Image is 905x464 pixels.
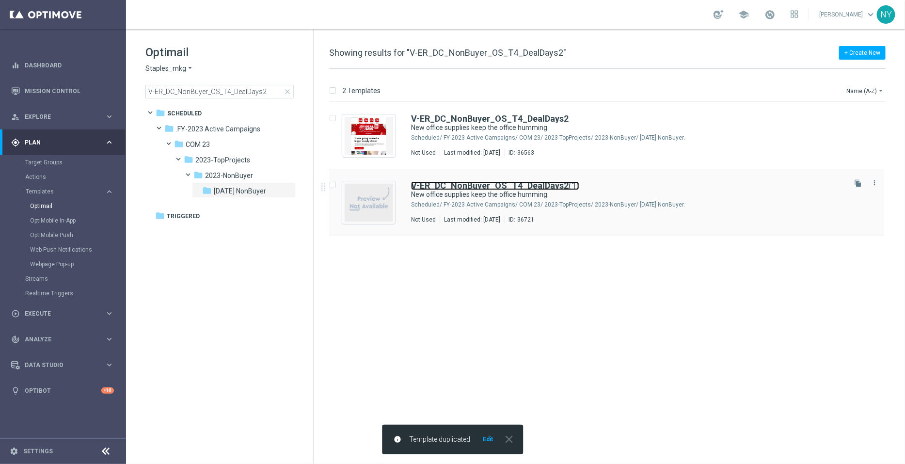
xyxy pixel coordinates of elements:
[145,45,294,60] h1: Optimail
[411,113,569,124] b: V-ER_DC_NonBuyer_OS_T4_DealDays2
[30,228,125,242] div: OptiMobile Push
[203,186,212,195] i: folder
[25,184,125,272] div: Templates
[11,138,105,147] div: Plan
[164,124,174,133] i: folder
[329,48,566,58] span: Showing results for "V-ER_DC_NonBuyer_OS_T4_DealDays2"
[11,309,105,318] div: Execute
[26,189,95,194] span: Templates
[105,187,114,196] i: keyboard_arrow_right
[30,213,125,228] div: OptiMobile In-App
[25,140,105,145] span: Plan
[440,149,504,157] div: Last modified: [DATE]
[11,138,20,147] i: gps_fixed
[11,387,114,395] button: lightbulb Optibot +10
[155,211,165,221] i: folder
[25,155,125,170] div: Target Groups
[25,286,125,301] div: Realtime Triggers
[440,216,504,224] div: Last modified: [DATE]
[30,231,101,239] a: OptiMobile Push
[504,216,534,224] div: ID:
[25,78,114,104] a: Mission Control
[345,117,393,155] img: 36563.jpeg
[411,190,844,199] div: New office supplies keep the office humming.
[167,212,200,221] span: Triggered
[871,179,878,187] i: more_vert
[818,7,877,22] a: [PERSON_NAME]keyboard_arrow_down
[411,201,442,208] div: Scheduled/
[11,310,114,318] button: play_circle_outline Execute keyboard_arrow_right
[444,134,844,142] div: Scheduled/.FY-2023 Active Campaigns/COM 23/2023-TopProjects/2023-NonBuyer/2.1.23 NonBuyer
[11,386,20,395] i: lightbulb
[877,5,895,24] div: NY
[11,78,114,104] div: Mission Control
[205,171,253,180] span: 2023-NonBuyer
[870,177,879,189] button: more_vert
[284,88,291,96] span: close
[11,62,114,69] div: equalizer Dashboard
[411,134,442,142] div: Scheduled/
[319,169,903,236] div: Press SPACE to select this row.
[411,216,436,224] div: Not Used
[26,189,105,194] div: Templates
[11,336,114,343] button: track_changes Analyze keyboard_arrow_right
[517,216,534,224] div: 36721
[411,181,579,190] a: V-ER_DC_NonBuyer_OS_T4_DealDays2(1)
[145,64,194,73] button: Staples_mkg arrow_drop_down
[444,201,844,208] div: Scheduled/.FY-2023 Active Campaigns/COM 23/2023-TopProjects/2023-NonBuyer/2.1.23 NonBuyer
[105,335,114,344] i: keyboard_arrow_right
[738,9,749,20] span: school
[186,64,194,73] i: arrow_drop_down
[186,140,210,149] span: COM 23
[25,336,105,342] span: Analyze
[877,87,885,95] i: arrow_drop_down
[30,199,125,213] div: Optimail
[25,159,101,166] a: Target Groups
[865,9,876,20] span: keyboard_arrow_down
[411,149,436,157] div: Not Used
[839,46,886,60] button: + Create New
[11,361,105,369] div: Data Studio
[852,177,864,190] button: file_copy
[345,184,393,222] img: noPreview.jpg
[845,85,886,96] button: Name (A-Z)arrow_drop_down
[156,108,165,118] i: folder
[145,64,186,73] span: Staples_mkg
[11,361,114,369] button: Data Studio keyboard_arrow_right
[30,246,101,254] a: Web Push Notifications
[11,113,114,121] button: person_search Explore keyboard_arrow_right
[105,360,114,369] i: keyboard_arrow_right
[214,187,267,195] span: 2.1.23 NonBuyer
[11,378,114,403] div: Optibot
[11,61,20,70] i: equalizer
[184,155,193,164] i: folder
[409,435,470,444] span: Template duplicated
[411,114,569,123] a: V-ER_DC_NonBuyer_OS_T4_DealDays2
[11,139,114,146] button: gps_fixed Plan keyboard_arrow_right
[30,242,125,257] div: Web Push Notifications
[11,52,114,78] div: Dashboard
[11,112,105,121] div: Explore
[503,433,515,446] i: close
[10,447,18,456] i: settings
[23,448,53,454] a: Settings
[394,435,401,443] i: info
[30,257,125,272] div: Webpage Pop-up
[411,180,569,191] b: V-ER_DC_NonBuyer_OS_T4_DealDays2
[25,114,105,120] span: Explore
[25,173,101,181] a: Actions
[101,387,114,394] div: +10
[504,149,534,157] div: ID:
[30,217,101,224] a: OptiMobile In-App
[105,309,114,318] i: keyboard_arrow_right
[502,435,515,443] button: close
[25,275,101,283] a: Streams
[11,309,20,318] i: play_circle_outline
[145,85,294,98] input: Search Template
[342,86,381,95] p: 2 Templates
